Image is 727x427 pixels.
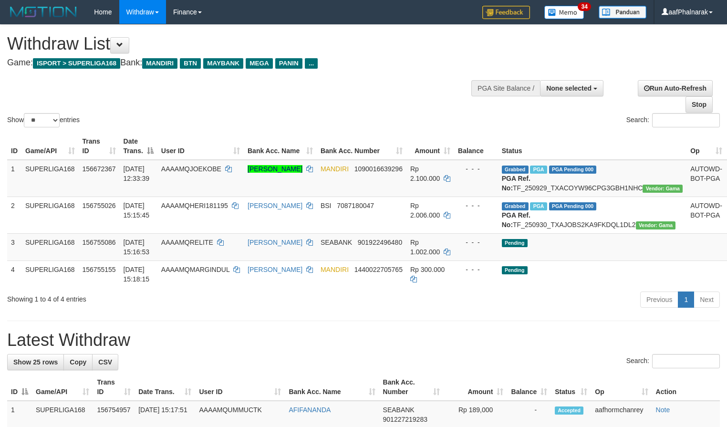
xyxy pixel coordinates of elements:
[551,374,591,401] th: Status: activate to sort column ascending
[410,202,440,219] span: Rp 2.006.000
[458,201,494,210] div: - - -
[454,133,498,160] th: Balance
[305,58,318,69] span: ...
[546,84,592,92] span: None selected
[410,266,445,273] span: Rp 300.000
[626,113,720,127] label: Search:
[591,374,652,401] th: Op: activate to sort column ascending
[458,265,494,274] div: - - -
[694,292,720,308] a: Next
[33,58,120,69] span: ISPORT > SUPERLIGA168
[498,160,686,197] td: TF_250929_TXACOYW96CPG3GBH1NHC
[686,160,726,197] td: AUTOWD-BOT-PGA
[502,175,530,192] b: PGA Ref. No:
[555,406,583,415] span: Accepted
[70,358,86,366] span: Copy
[275,58,302,69] span: PANIN
[93,374,135,401] th: Trans ID: activate to sort column ascending
[544,6,584,19] img: Button%20Memo.svg
[7,260,21,288] td: 4
[83,202,116,209] span: 156755026
[7,331,720,350] h1: Latest Withdraw
[161,239,213,246] span: AAAAMQRELITE
[161,165,221,173] span: AAAAMQJOEKOBE
[83,165,116,173] span: 156672367
[7,34,475,53] h1: Withdraw List
[289,406,331,414] a: AFIFANANDA
[7,113,80,127] label: Show entries
[549,166,597,174] span: PGA Pending
[379,374,444,401] th: Bank Acc. Number: activate to sort column ascending
[13,358,58,366] span: Show 25 rows
[98,358,112,366] span: CSV
[502,202,529,210] span: Grabbed
[652,374,720,401] th: Action
[21,260,79,288] td: SUPERLIGA168
[248,266,302,273] a: [PERSON_NAME]
[540,80,603,96] button: None selected
[458,238,494,247] div: - - -
[203,58,243,69] span: MAYBANK
[354,266,403,273] span: Copy 1440022705765 to clipboard
[383,406,415,414] span: SEABANK
[599,6,646,19] img: panduan.png
[180,58,201,69] span: BTN
[7,133,21,160] th: ID
[636,221,676,229] span: Vendor URL: https://trx31.1velocity.biz
[7,291,296,304] div: Showing 1 to 4 of 4 entries
[317,133,406,160] th: Bank Acc. Number: activate to sort column ascending
[530,166,547,174] span: Marked by aafsengchandara
[7,233,21,260] td: 3
[285,374,379,401] th: Bank Acc. Name: activate to sort column ascending
[83,239,116,246] span: 156755086
[686,197,726,233] td: AUTOWD-BOT-PGA
[530,202,547,210] span: Marked by aafsengchandara
[7,58,475,68] h4: Game: Bank:
[142,58,177,69] span: MANDIRI
[652,354,720,368] input: Search:
[678,292,694,308] a: 1
[21,233,79,260] td: SUPERLIGA168
[248,165,302,173] a: [PERSON_NAME]
[7,160,21,197] td: 1
[686,133,726,160] th: Op: activate to sort column ascending
[502,211,530,229] b: PGA Ref. No:
[578,2,591,11] span: 34
[321,266,349,273] span: MANDIRI
[161,202,228,209] span: AAAAMQHERI181195
[652,113,720,127] input: Search:
[124,165,150,182] span: [DATE] 12:33:39
[124,239,150,256] span: [DATE] 15:16:53
[458,164,494,174] div: - - -
[195,374,285,401] th: User ID: activate to sort column ascending
[120,133,157,160] th: Date Trans.: activate to sort column descending
[21,160,79,197] td: SUPERLIGA168
[321,239,352,246] span: SEABANK
[549,202,597,210] span: PGA Pending
[444,374,507,401] th: Amount: activate to sort column ascending
[7,354,64,370] a: Show 25 rows
[7,5,80,19] img: MOTION_logo.png
[358,239,402,246] span: Copy 901922496480 to clipboard
[638,80,713,96] a: Run Auto-Refresh
[643,185,683,193] span: Vendor URL: https://trx31.1velocity.biz
[63,354,93,370] a: Copy
[498,133,686,160] th: Status
[161,266,229,273] span: AAAAMQMARGINDUL
[498,197,686,233] td: TF_250930_TXAJOBS2KA9FKDQL1DL2
[321,202,332,209] span: BSI
[248,202,302,209] a: [PERSON_NAME]
[640,292,678,308] a: Previous
[502,166,529,174] span: Grabbed
[685,96,713,113] a: Stop
[83,266,116,273] span: 156755155
[383,416,427,423] span: Copy 901227219283 to clipboard
[321,165,349,173] span: MANDIRI
[124,202,150,219] span: [DATE] 15:15:45
[79,133,120,160] th: Trans ID: activate to sort column ascending
[406,133,454,160] th: Amount: activate to sort column ascending
[21,133,79,160] th: Game/API: activate to sort column ascending
[410,165,440,182] span: Rp 2.100.000
[24,113,60,127] select: Showentries
[502,239,528,247] span: Pending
